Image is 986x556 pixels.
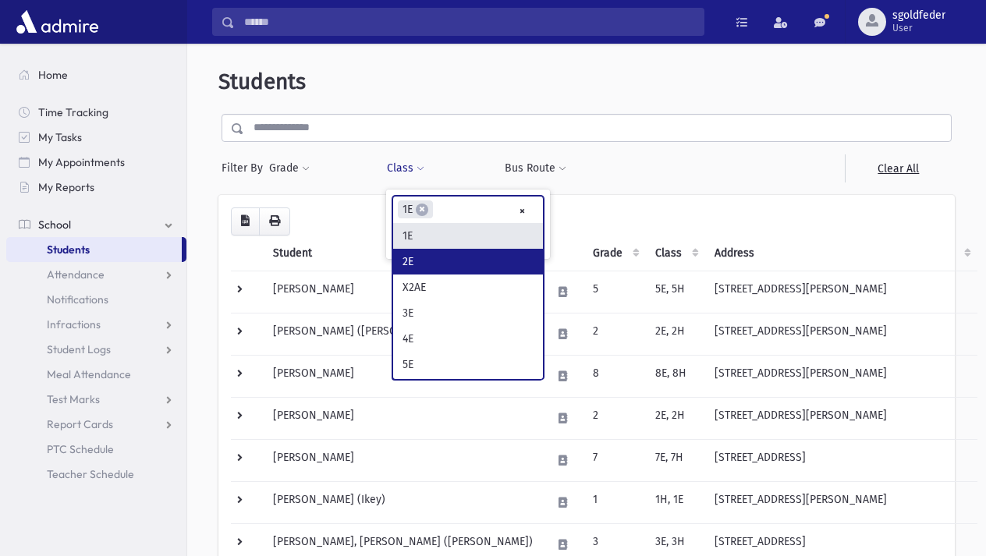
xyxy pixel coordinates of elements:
a: PTC Schedule [6,437,186,462]
a: Time Tracking [6,100,186,125]
a: Attendance [6,262,186,287]
li: 6E [393,377,543,403]
span: Students [47,243,90,257]
td: [PERSON_NAME] [264,355,542,397]
a: My Reports [6,175,186,200]
a: My Tasks [6,125,186,150]
span: Notifications [47,292,108,306]
span: Filter By [222,160,268,176]
th: Class: activate to sort column ascending [646,236,705,271]
span: My Appointments [38,155,125,169]
td: [PERSON_NAME] [264,271,542,313]
span: Test Marks [47,392,100,406]
a: Clear All [845,154,952,182]
a: Home [6,62,186,87]
td: 2 [583,397,646,439]
td: 7E, 7H [646,439,705,481]
a: Test Marks [6,387,186,412]
td: 2 [583,313,646,355]
a: Students [6,237,182,262]
td: [PERSON_NAME] [264,439,542,481]
span: User [892,22,945,34]
td: 2E, 2H [646,397,705,439]
button: CSV [231,207,260,236]
td: [STREET_ADDRESS][PERSON_NAME] [705,271,977,313]
li: 2E [393,249,543,274]
li: 5E [393,352,543,377]
button: Class [386,154,425,182]
span: Teacher Schedule [47,467,134,481]
a: Notifications [6,287,186,312]
td: [STREET_ADDRESS][PERSON_NAME] [705,397,977,439]
td: [STREET_ADDRESS][PERSON_NAME] [705,481,977,523]
td: [PERSON_NAME] ([PERSON_NAME]) [264,313,542,355]
td: 8 [583,355,646,397]
td: 7 [583,439,646,481]
a: Teacher Schedule [6,462,186,487]
a: Infractions [6,312,186,337]
th: Grade: activate to sort column ascending [583,236,646,271]
td: [STREET_ADDRESS][PERSON_NAME] [705,355,977,397]
span: School [38,218,71,232]
th: Address: activate to sort column ascending [705,236,977,271]
li: 1E [398,200,433,218]
li: 1E [393,223,543,249]
span: Remove all items [519,202,526,220]
td: 8E, 8H [646,355,705,397]
span: PTC Schedule [47,442,114,456]
span: sgoldfeder [892,9,945,22]
td: 5 [583,271,646,313]
li: 4E [393,326,543,352]
span: Infractions [47,317,101,331]
span: Attendance [47,267,105,282]
span: Time Tracking [38,105,108,119]
span: My Tasks [38,130,82,144]
td: [STREET_ADDRESS][PERSON_NAME] [705,313,977,355]
span: Students [218,69,306,94]
a: School [6,212,186,237]
th: Student: activate to sort column descending [264,236,542,271]
td: 1H, 1E [646,481,705,523]
span: Student Logs [47,342,111,356]
td: [PERSON_NAME] (Ikey) [264,481,542,523]
td: 2E, 2H [646,313,705,355]
span: My Reports [38,180,94,194]
li: X2AE [393,274,543,300]
li: 3E [393,300,543,326]
td: [PERSON_NAME] [264,397,542,439]
span: Meal Attendance [47,367,131,381]
span: × [416,204,428,216]
input: Search [235,8,704,36]
button: Print [259,207,290,236]
a: My Appointments [6,150,186,175]
a: Report Cards [6,412,186,437]
a: Meal Attendance [6,362,186,387]
span: Home [38,68,68,82]
td: [STREET_ADDRESS] [705,439,977,481]
a: Student Logs [6,337,186,362]
img: AdmirePro [12,6,102,37]
td: 5E, 5H [646,271,705,313]
span: Report Cards [47,417,113,431]
td: 1 [583,481,646,523]
button: Grade [268,154,310,182]
button: Bus Route [504,154,567,182]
